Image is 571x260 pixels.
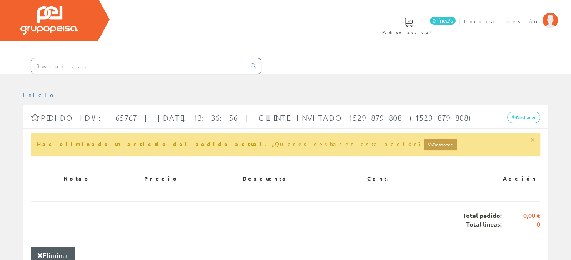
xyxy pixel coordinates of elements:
[464,17,539,25] span: Iniciar sesión
[443,172,540,186] th: Acción
[41,113,474,122] span: Pedido ID#: 65767 | [DATE] 13:36:56 | Cliente Invitado 1529879808 (1529879808)
[141,172,240,186] th: Precio
[31,133,540,156] div: ¿Quieres deshacer esta acción?
[23,91,56,98] a: Inicio
[31,58,246,74] input: Buscar ...
[502,220,540,229] span: 0
[464,11,558,18] a: Iniciar sesión
[20,6,78,35] img: Grupo Peisa
[430,17,456,25] span: 0 línea/s
[507,112,540,123] a: Deshacer
[37,140,272,147] strong: Has eliminado un artículo del pedido actual.
[424,139,457,150] a: Deshacer
[240,172,364,186] th: Descuento
[382,28,434,36] span: Pedido actual
[502,211,540,220] span: 0,00 €
[375,11,458,39] a: 0 línea/s Pedido actual
[31,201,540,239] div: Total pedido: Total líneas:
[364,172,443,186] th: Cant.
[60,172,141,186] th: Notas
